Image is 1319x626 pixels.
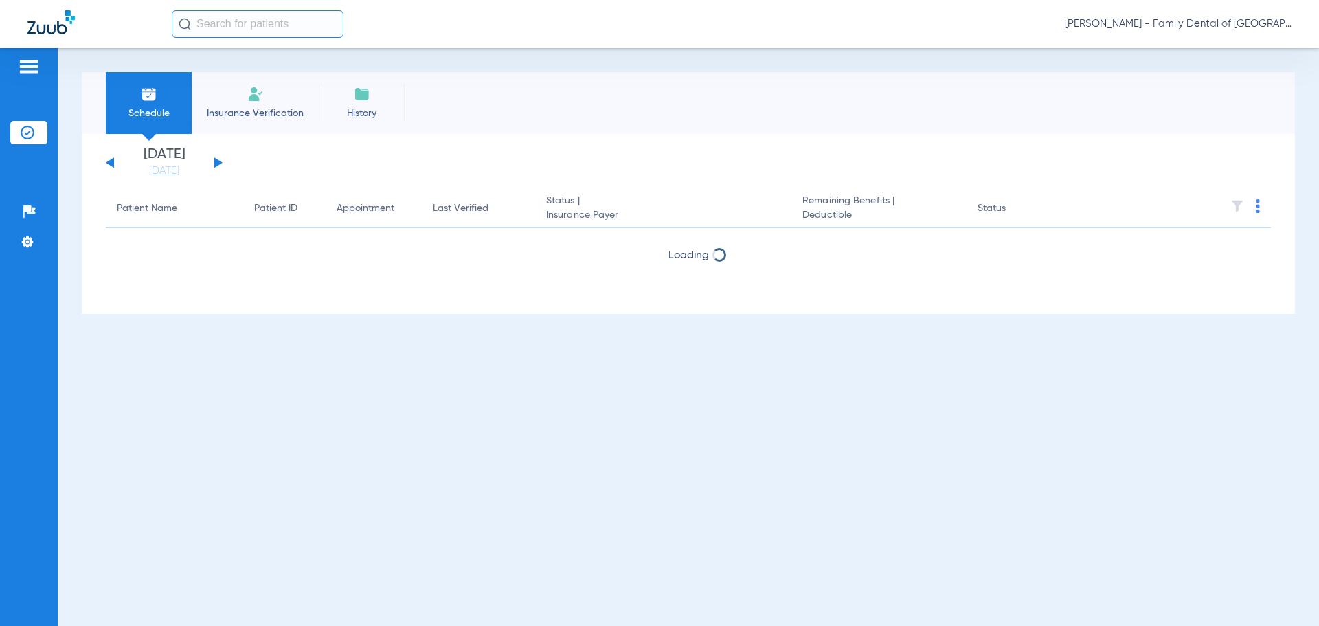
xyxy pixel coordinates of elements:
[117,201,177,216] div: Patient Name
[791,190,966,228] th: Remaining Benefits |
[1065,17,1292,31] span: [PERSON_NAME] - Family Dental of [GEOGRAPHIC_DATA]
[247,86,264,102] img: Manual Insurance Verification
[202,107,308,120] span: Insurance Verification
[172,10,343,38] input: Search for patients
[329,107,394,120] span: History
[27,10,75,34] img: Zuub Logo
[123,164,205,178] a: [DATE]
[967,190,1059,228] th: Status
[254,201,297,216] div: Patient ID
[116,107,181,120] span: Schedule
[337,201,394,216] div: Appointment
[535,190,791,228] th: Status |
[179,18,191,30] img: Search Icon
[254,201,315,216] div: Patient ID
[433,201,524,216] div: Last Verified
[546,208,780,223] span: Insurance Payer
[117,201,232,216] div: Patient Name
[18,58,40,75] img: hamburger-icon
[802,208,955,223] span: Deductible
[123,148,205,178] li: [DATE]
[668,250,709,261] span: Loading
[433,201,488,216] div: Last Verified
[1230,199,1244,213] img: filter.svg
[354,86,370,102] img: History
[1256,199,1260,213] img: group-dot-blue.svg
[141,86,157,102] img: Schedule
[337,201,411,216] div: Appointment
